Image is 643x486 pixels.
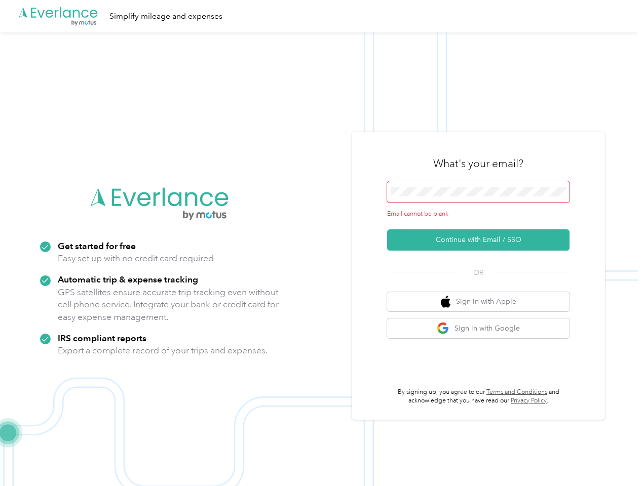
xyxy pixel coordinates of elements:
span: OR [461,267,496,278]
a: Terms and Conditions [486,388,547,396]
h3: What's your email? [433,156,523,171]
p: Export a complete record of your trips and expenses. [58,344,268,357]
img: apple logo [441,296,451,308]
p: By signing up, you agree to our and acknowledge that you have read our . [387,388,570,406]
div: Email cannot be blank [387,210,570,219]
strong: IRS compliant reports [58,333,146,343]
button: Continue with Email / SSO [387,229,570,251]
strong: Automatic trip & expense tracking [58,274,198,285]
button: apple logoSign in with Apple [387,292,570,312]
button: google logoSign in with Google [387,318,570,338]
img: google logo [437,322,449,335]
p: Easy set up with no credit card required [58,252,214,265]
strong: Get started for free [58,240,136,251]
div: Simplify mileage and expenses [109,10,222,23]
a: Privacy Policy [511,397,547,404]
p: GPS satellites ensure accurate trip tracking even without cell phone service. Integrate your bank... [58,286,279,323]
